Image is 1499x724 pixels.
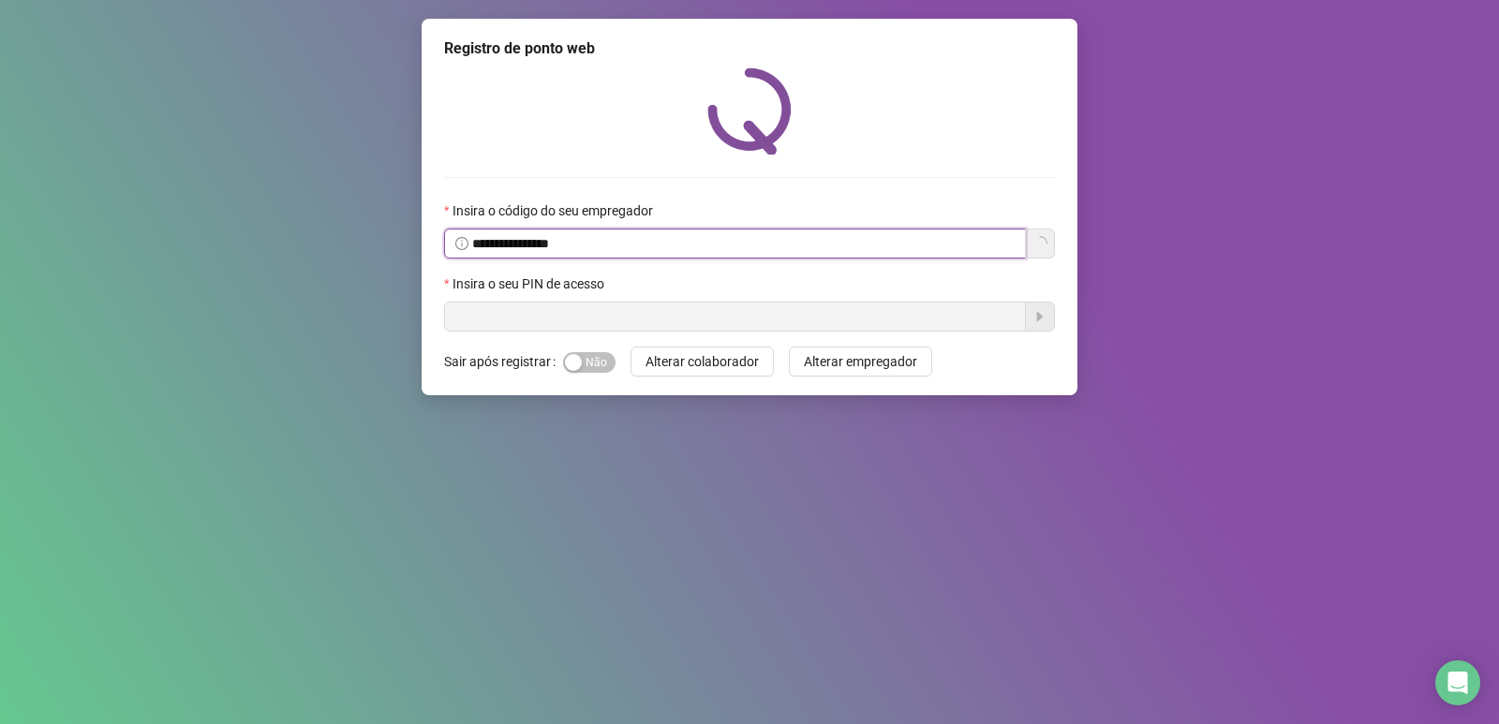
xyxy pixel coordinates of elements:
[707,67,792,155] img: QRPoint
[1435,660,1480,705] div: Open Intercom Messenger
[444,273,616,294] label: Insira o seu PIN de acesso
[646,351,759,372] span: Alterar colaborador
[804,351,917,372] span: Alterar empregador
[455,237,468,250] span: info-circle
[444,37,1055,60] div: Registro de ponto web
[444,200,665,221] label: Insira o código do seu empregador
[444,347,563,377] label: Sair após registrar
[789,347,932,377] button: Alterar empregador
[631,347,774,377] button: Alterar colaborador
